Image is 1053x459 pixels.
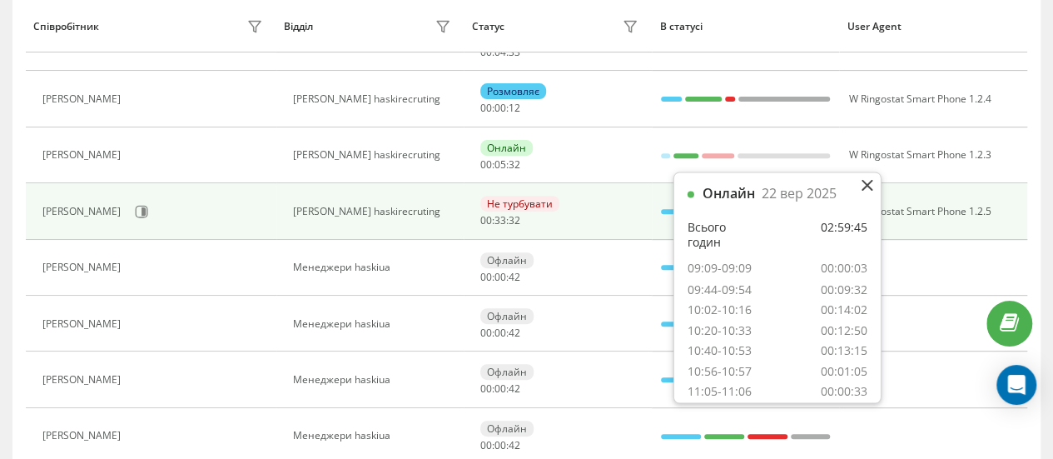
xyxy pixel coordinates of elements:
span: 00 [494,326,506,340]
span: 00 [494,438,506,452]
span: 32 [509,157,520,172]
div: [PERSON_NAME] haskirecruting [293,93,455,105]
div: Офлайн [480,308,534,324]
div: User Agent [847,21,1020,32]
div: 00:13:15 [821,343,867,359]
div: 10:40-10:53 [688,343,752,359]
div: [PERSON_NAME] [42,262,125,273]
span: 42 [509,438,520,452]
span: 42 [509,326,520,340]
span: 00 [494,382,506,396]
div: : : [480,272,520,283]
div: 10:20-10:33 [688,322,752,338]
div: Розмовляє [480,83,546,99]
div: 00:12:50 [821,322,867,338]
span: 33 [494,213,506,227]
div: Не турбувати [480,196,559,212]
div: Всього годин [688,220,757,251]
div: 00:00:33 [821,384,867,400]
div: [PERSON_NAME] haskirecruting [293,149,455,161]
div: 09:09-09:09 [688,261,752,277]
div: 00:00:03 [821,261,867,277]
div: 10:02-10:16 [688,302,752,318]
div: [PERSON_NAME] [42,374,125,386]
div: Співробітник [33,21,99,32]
div: [PERSON_NAME] [42,318,125,330]
span: 42 [509,270,520,284]
span: W Ringostat Smart Phone 1.2.3 [848,147,991,162]
div: 02:59:45 [821,220,867,251]
div: Офлайн [480,252,534,268]
div: : : [480,102,520,114]
span: 05 [494,157,506,172]
div: : : [480,440,520,452]
div: Менеджери haskiua [293,374,455,386]
span: 00 [480,213,492,227]
div: В статусі [659,21,832,32]
div: [PERSON_NAME] [42,93,125,105]
div: [PERSON_NAME] [42,206,125,217]
span: 00 [494,270,506,284]
div: 22 вер 2025 [762,187,837,202]
div: Open Intercom Messenger [996,365,1036,405]
span: 00 [480,101,492,115]
div: Офлайн [480,364,534,380]
div: [PERSON_NAME] [42,149,125,161]
span: 00 [480,326,492,340]
div: : : [480,215,520,227]
span: 00 [480,157,492,172]
div: Менеджери haskiua [293,318,455,330]
span: 00 [480,270,492,284]
div: : : [480,327,520,339]
div: Менеджери haskiua [293,430,455,442]
span: 32 [509,213,520,227]
div: 09:44-09:54 [688,282,752,297]
span: W Ringostat Smart Phone 1.2.4 [848,92,991,106]
span: W Ringostat Smart Phone 1.2.5 [848,204,991,218]
span: 12 [509,101,520,115]
div: : : [480,383,520,395]
div: 00:09:32 [821,282,867,297]
div: Онлайн [480,140,533,156]
div: Онлайн [703,187,755,202]
div: 00:14:02 [821,302,867,318]
div: Статус [472,21,504,32]
div: Відділ [284,21,313,32]
span: 00 [480,438,492,452]
div: Менеджери haskiua [293,262,455,273]
div: : : [480,47,520,58]
span: 00 [480,382,492,396]
span: 42 [509,382,520,396]
span: 00 [494,101,506,115]
div: 10:56-10:57 [688,363,752,379]
div: : : [480,159,520,171]
div: 00:01:05 [821,363,867,379]
div: [PERSON_NAME] [42,430,125,442]
div: Офлайн [480,421,534,437]
div: [PERSON_NAME] haskirecruting [293,206,455,217]
div: 11:05-11:06 [688,384,752,400]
